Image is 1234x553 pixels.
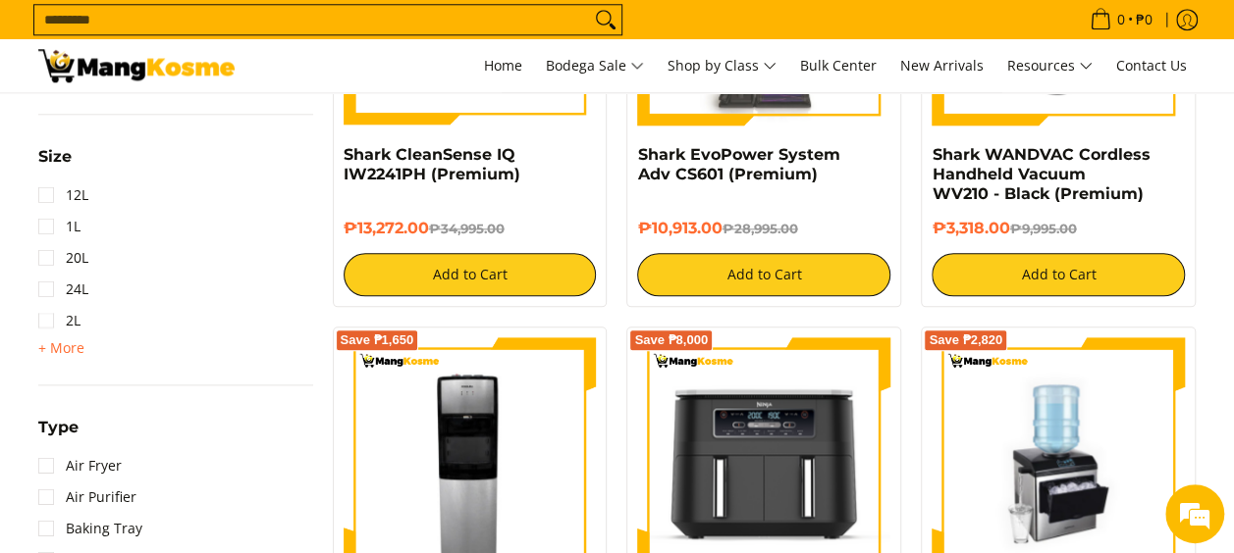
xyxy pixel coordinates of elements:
a: Shark CleanSense IQ IW2241PH (Premium) [344,145,520,183]
a: Home [474,39,532,92]
a: Shark WANDVAC Cordless Handheld Vacuum WV210 - Black (Premium) [932,145,1150,203]
div: Minimize live chat window [322,10,369,57]
span: Save ₱1,650 [341,334,414,346]
span: Contact Us [1116,56,1187,75]
button: Add to Cart [932,253,1185,296]
summary: Open [38,420,79,450]
a: Air Purifier [38,481,136,513]
a: Baking Tray [38,513,142,544]
div: Chat with us now [102,110,330,135]
a: Bodega Sale [536,39,654,92]
img: Small Appliances l Mang Kosme: Home Appliances Warehouse Sale [38,49,235,82]
a: Shark EvoPower System Adv CS601 (Premium) [637,145,839,183]
span: Save ₱8,000 [634,334,708,346]
a: New Arrivals [890,39,993,92]
summary: Open [38,336,84,360]
del: ₱9,995.00 [1009,221,1076,236]
span: Save ₱2,820 [929,334,1002,346]
a: Resources [997,39,1102,92]
a: Shop by Class [658,39,786,92]
a: Bulk Center [790,39,886,92]
span: We're online! [114,157,271,355]
span: Home [484,56,522,75]
span: Bodega Sale [546,54,644,78]
button: Add to Cart [637,253,890,296]
span: + More [38,340,84,356]
a: Contact Us [1106,39,1197,92]
span: Resources [1007,54,1093,78]
nav: Main Menu [254,39,1197,92]
h6: ₱10,913.00 [637,219,890,238]
a: 24L [38,274,88,305]
span: Shop by Class [668,54,777,78]
a: 12L [38,179,88,211]
del: ₱34,995.00 [429,221,505,236]
button: Search [590,5,621,34]
a: Air Fryer [38,450,122,481]
h6: ₱13,272.00 [344,219,597,238]
span: 0 [1114,13,1128,26]
a: 20L [38,242,88,274]
span: • [1084,9,1158,30]
span: Bulk Center [800,56,877,75]
span: ₱0 [1133,13,1155,26]
h6: ₱3,318.00 [932,219,1185,238]
button: Add to Cart [344,253,597,296]
a: 1L [38,211,80,242]
del: ₱28,995.00 [722,221,797,236]
a: 2L [38,305,80,336]
textarea: Type your message and hit 'Enter' [10,355,374,424]
span: Type [38,420,79,435]
span: New Arrivals [900,56,984,75]
summary: Open [38,149,72,179]
span: Size [38,149,72,165]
